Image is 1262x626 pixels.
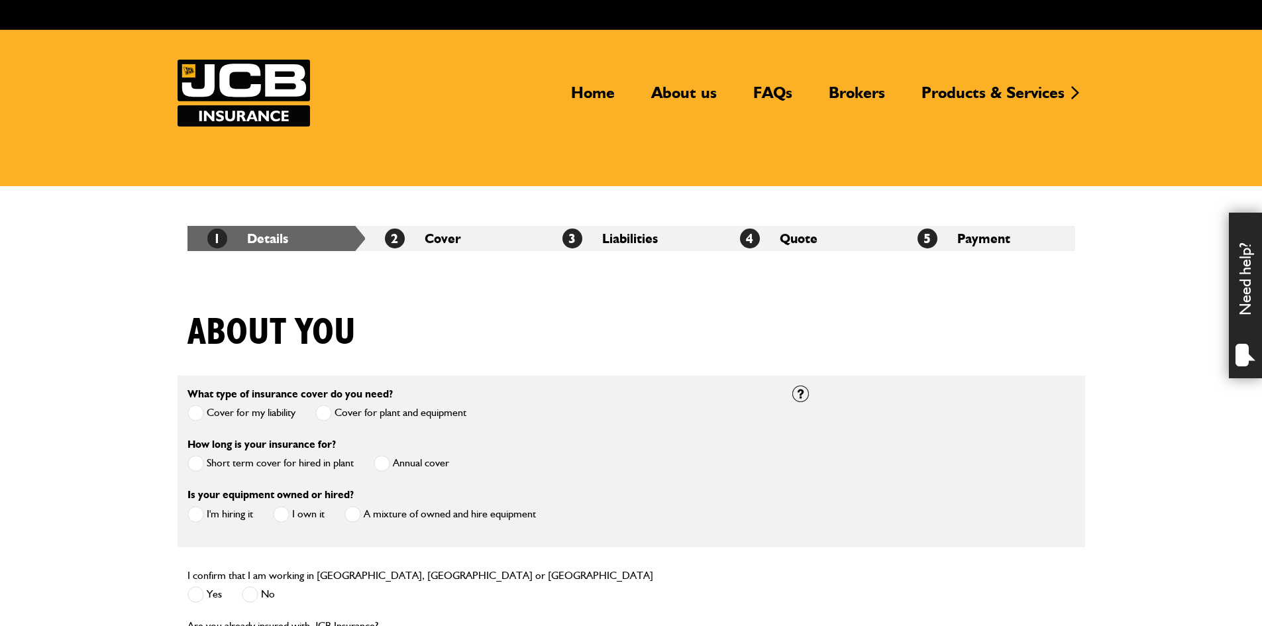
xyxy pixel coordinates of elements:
[898,226,1075,251] li: Payment
[740,229,760,248] span: 4
[561,83,625,113] a: Home
[562,229,582,248] span: 3
[187,506,253,523] label: I'm hiring it
[543,226,720,251] li: Liabilities
[187,586,222,603] label: Yes
[315,405,466,421] label: Cover for plant and equipment
[242,586,275,603] label: No
[187,405,295,421] label: Cover for my liability
[178,60,310,127] img: JCB Insurance Services logo
[912,83,1075,113] a: Products & Services
[374,455,449,472] label: Annual cover
[178,60,310,127] a: JCB Insurance Services
[207,229,227,248] span: 1
[1229,213,1262,378] div: Need help?
[187,311,356,355] h1: About you
[720,226,898,251] li: Quote
[187,455,354,472] label: Short term cover for hired in plant
[187,226,365,251] li: Details
[273,506,325,523] label: I own it
[187,570,653,581] label: I confirm that I am working in [GEOGRAPHIC_DATA], [GEOGRAPHIC_DATA] or [GEOGRAPHIC_DATA]
[365,226,543,251] li: Cover
[918,229,937,248] span: 5
[385,229,405,248] span: 2
[344,506,536,523] label: A mixture of owned and hire equipment
[187,389,393,399] label: What type of insurance cover do you need?
[187,439,336,450] label: How long is your insurance for?
[819,83,895,113] a: Brokers
[641,83,727,113] a: About us
[187,490,354,500] label: Is your equipment owned or hired?
[743,83,802,113] a: FAQs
